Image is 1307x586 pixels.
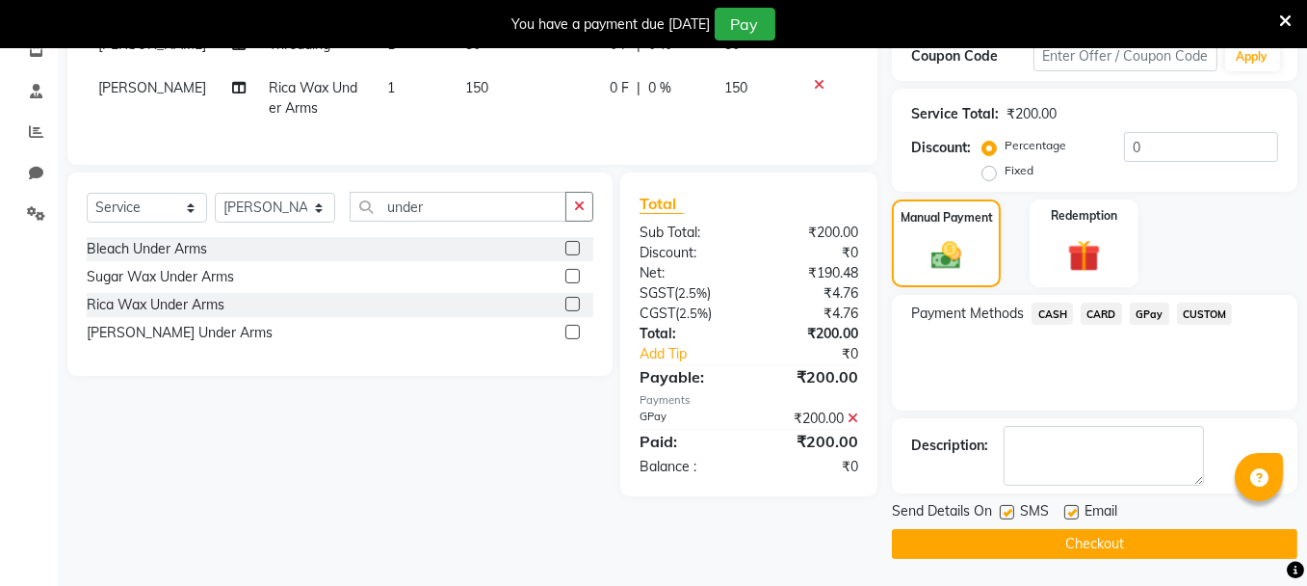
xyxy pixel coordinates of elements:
[1005,162,1033,179] label: Fixed
[637,78,640,98] span: |
[87,267,234,287] div: Sugar Wax Under Arms
[87,295,224,315] div: Rica Wax Under Arms
[911,138,971,158] div: Discount:
[679,306,708,321] span: 2.5%
[1130,303,1169,325] span: GPay
[749,243,874,263] div: ₹0
[512,14,711,35] div: You have a payment due [DATE]
[350,192,566,222] input: Search or Scan
[892,529,1297,559] button: Checkout
[1033,41,1216,71] input: Enter Offer / Coupon Code
[749,223,874,243] div: ₹200.00
[749,457,874,477] div: ₹0
[749,430,874,453] div: ₹200.00
[724,79,747,96] span: 150
[640,194,684,214] span: Total
[625,409,749,429] div: GPay
[922,238,971,274] img: _cash.svg
[98,79,206,96] span: [PERSON_NAME]
[911,46,1033,67] div: Coupon Code
[911,436,988,456] div: Description:
[1051,207,1117,225] label: Redemption
[1058,236,1110,277] img: _gift.svg
[749,283,874,304] div: ₹4.76
[770,344,873,364] div: ₹0
[911,104,999,124] div: Service Total:
[625,304,749,324] div: ( )
[269,79,357,117] span: Rica Wax Under Arms
[625,223,749,243] div: Sub Total:
[610,78,629,98] span: 0 F
[901,209,993,226] label: Manual Payment
[625,365,749,388] div: Payable:
[749,409,874,429] div: ₹200.00
[1020,501,1049,525] span: SMS
[1085,501,1117,525] span: Email
[87,323,273,343] div: [PERSON_NAME] Under Arms
[1005,137,1066,154] label: Percentage
[625,243,749,263] div: Discount:
[640,284,674,302] span: SGST
[640,305,675,322] span: CGST
[465,79,488,96] span: 150
[625,263,749,283] div: Net:
[1225,42,1280,71] button: Apply
[749,304,874,324] div: ₹4.76
[715,8,775,40] button: Pay
[892,501,992,525] span: Send Details On
[625,457,749,477] div: Balance :
[1006,104,1057,124] div: ₹200.00
[1032,303,1073,325] span: CASH
[749,324,874,344] div: ₹200.00
[911,304,1024,324] span: Payment Methods
[749,365,874,388] div: ₹200.00
[640,392,858,409] div: Payments
[87,239,207,259] div: Bleach Under Arms
[648,78,671,98] span: 0 %
[625,344,770,364] a: Add Tip
[625,324,749,344] div: Total:
[678,285,707,301] span: 2.5%
[749,263,874,283] div: ₹190.48
[1177,303,1233,325] span: CUSTOM
[387,79,395,96] span: 1
[1081,303,1122,325] span: CARD
[625,430,749,453] div: Paid:
[625,283,749,304] div: ( )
